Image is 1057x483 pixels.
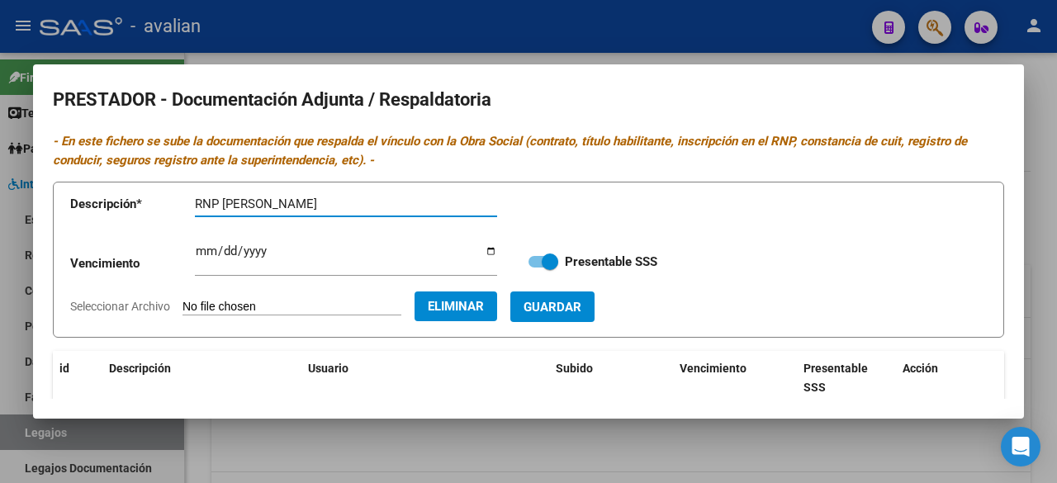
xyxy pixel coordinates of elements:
[510,291,595,322] button: Guardar
[524,300,581,315] span: Guardar
[109,362,171,375] span: Descripción
[903,362,938,375] span: Acción
[428,299,484,314] span: Eliminar
[59,362,69,375] span: id
[565,254,657,269] strong: Presentable SSS
[102,351,301,405] datatable-header-cell: Descripción
[308,362,348,375] span: Usuario
[680,362,747,375] span: Vencimiento
[53,134,967,168] i: - En este fichero se sube la documentación que respalda el vínculo con la Obra Social (contrato, ...
[549,351,673,405] datatable-header-cell: Subido
[803,362,868,394] span: Presentable SSS
[53,351,102,405] datatable-header-cell: id
[797,351,896,405] datatable-header-cell: Presentable SSS
[70,254,195,273] p: Vencimiento
[556,362,593,375] span: Subido
[1001,427,1040,466] div: Open Intercom Messenger
[896,351,979,405] datatable-header-cell: Acción
[53,84,1004,116] h2: PRESTADOR - Documentación Adjunta / Respaldatoria
[415,291,497,321] button: Eliminar
[301,351,549,405] datatable-header-cell: Usuario
[70,300,170,313] span: Seleccionar Archivo
[70,195,195,214] p: Descripción
[673,351,797,405] datatable-header-cell: Vencimiento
